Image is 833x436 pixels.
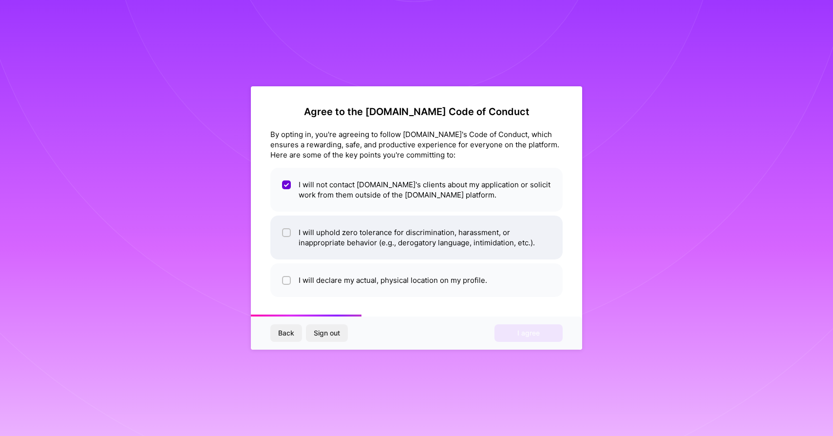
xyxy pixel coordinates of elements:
[270,168,563,212] li: I will not contact [DOMAIN_NAME]'s clients about my application or solicit work from them outside...
[270,129,563,160] div: By opting in, you're agreeing to follow [DOMAIN_NAME]'s Code of Conduct, which ensures a rewardin...
[270,263,563,297] li: I will declare my actual, physical location on my profile.
[306,324,348,342] button: Sign out
[270,324,302,342] button: Back
[270,106,563,118] h2: Agree to the [DOMAIN_NAME] Code of Conduct
[314,328,340,338] span: Sign out
[278,328,294,338] span: Back
[270,216,563,259] li: I will uphold zero tolerance for discrimination, harassment, or inappropriate behavior (e.g., der...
